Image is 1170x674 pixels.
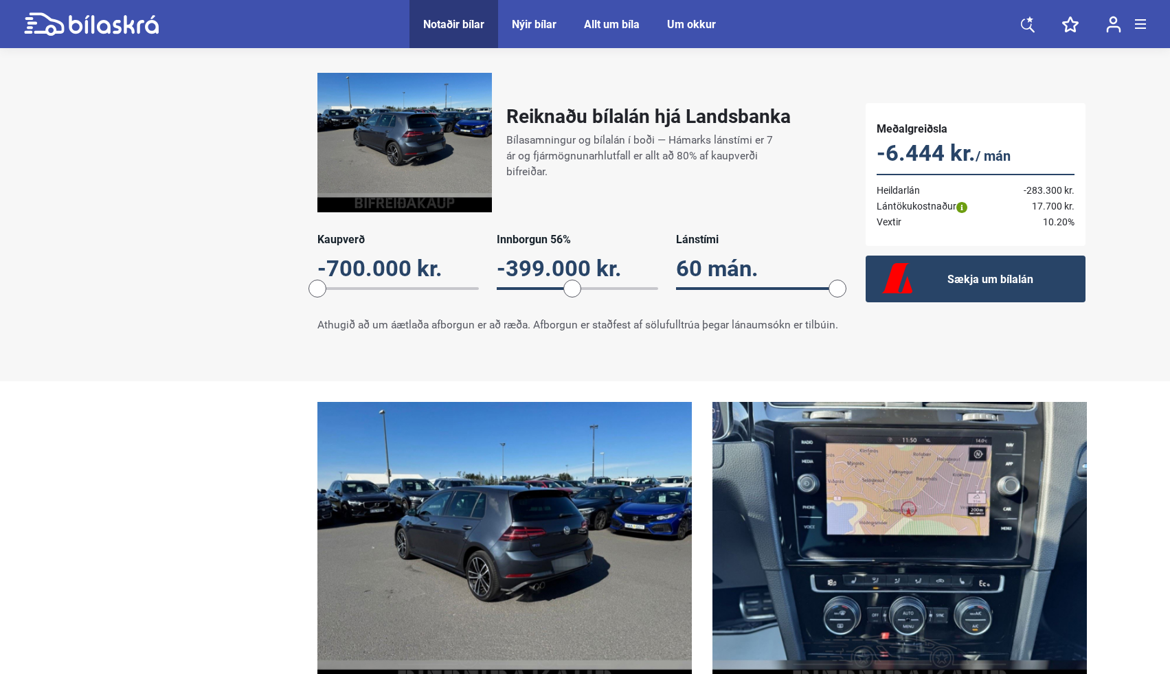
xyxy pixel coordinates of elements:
[866,256,1085,302] a: Sækja um bílalán
[423,18,484,31] a: Notaðir bílar
[497,256,658,282] div: -399.000 kr.
[877,199,1004,214] td: Lántökukostnaður
[1003,214,1074,230] td: 10.20%
[676,233,837,246] div: Lánstími
[512,18,556,31] a: Nýir bílar
[317,233,479,246] div: Kaupverð
[877,175,1004,199] td: Heildarlán
[976,148,1011,164] span: / mán
[877,140,1075,169] p: -6.444 kr.
[506,105,791,128] h2: Reiknaðu bílalán hjá Landsbanka
[877,122,1075,135] h5: Meðalgreiðsla
[667,18,716,31] a: Um okkur
[317,256,479,282] div: -700.000 kr.
[584,18,640,31] a: Allt um bíla
[1003,175,1074,199] td: -283.300 kr.
[497,233,658,246] div: Innborgun 56%
[676,256,837,282] div: 60 mán.
[1106,16,1121,33] img: user-login.svg
[317,317,838,333] p: Athugið að um áætlaða afborgun er að ræða. Afborgun er staðfest af sölufulltrúa þegar lánaumsókn ...
[877,214,1004,230] td: Vextir
[506,133,776,180] p: Bílasamningur og bílalán í boði — Hámarks lánstími er 7 ár og fjármögnunarhlutfall er allt að 80%...
[1003,199,1074,214] td: 17.700 kr.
